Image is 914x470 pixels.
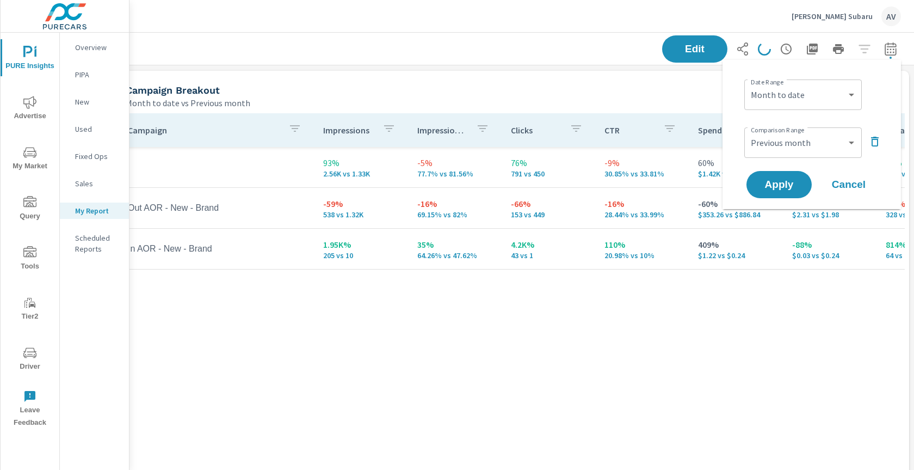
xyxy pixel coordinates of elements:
[60,94,129,110] div: New
[417,210,493,219] p: 69.15% vs 82%
[698,169,774,178] p: $1,419.48 vs $887.08
[604,251,681,260] p: 20.98% vs 10%
[881,7,901,26] div: AV
[698,197,774,210] p: -60%
[4,390,56,429] span: Leave Feedback
[75,205,120,216] p: My Report
[323,125,373,136] p: Impressions
[511,156,587,169] p: 76%
[128,125,280,136] p: Campaign
[417,156,493,169] p: -5%
[827,180,870,190] span: Cancel
[75,151,120,162] p: Fixed Ops
[417,197,493,210] p: -16%
[511,197,587,210] p: -66%
[417,169,493,178] p: 77.7% vs 81.56%
[126,96,250,109] p: Month to date vs Previous month
[60,175,129,192] div: Sales
[698,251,774,260] p: $1.22 vs $0.24
[4,246,56,273] span: Tools
[604,169,681,178] p: 30.85% vs 33.81%
[417,251,493,260] p: 64.26% vs 47.62%
[1,33,59,434] div: nav menu
[604,238,681,251] p: 110%
[323,251,399,260] p: 205 vs 10
[4,96,56,123] span: Advertise
[60,148,129,164] div: Fixed Ops
[75,42,120,53] p: Overview
[511,238,587,251] p: 4.2K%
[417,238,493,251] p: 35%
[119,194,314,222] td: Out AOR - New - Brand
[323,210,399,219] p: 538 vs 1,321
[673,44,717,54] span: Edit
[4,296,56,323] span: Tier2
[827,38,849,60] button: Print Report
[792,251,868,260] p: $0.03 vs $0.24
[662,35,727,63] button: Edit
[119,235,314,263] td: In AOR - New - Brand
[604,125,654,136] p: CTR
[698,156,774,169] p: 60%
[604,210,681,219] p: 28.44% vs 33.99%
[511,251,587,260] p: 43 vs 1
[60,66,129,83] div: PIPA
[75,69,120,80] p: PIPA
[816,171,881,198] button: Cancel
[757,180,801,190] span: Apply
[792,11,873,21] p: [PERSON_NAME] Subaru
[792,210,868,219] p: $2.31 vs $1.98
[75,233,120,254] p: Scheduled Reports
[604,197,681,210] p: -16%
[511,125,561,136] p: Clicks
[60,203,129,219] div: My Report
[698,125,748,136] p: Spend
[4,346,56,373] span: Driver
[4,146,56,173] span: My Market
[698,238,774,251] p: 409%
[60,121,129,137] div: Used
[417,125,467,136] p: Impression Share
[323,197,399,210] p: -59%
[604,156,681,169] p: -9%
[792,238,868,251] p: -88%
[746,171,812,198] button: Apply
[126,84,220,96] h5: Campaign Breakout
[880,38,901,60] button: Select Date Range
[323,156,399,169] p: 93%
[60,230,129,257] div: Scheduled Reports
[75,178,120,189] p: Sales
[60,39,129,56] div: Overview
[75,124,120,135] p: Used
[4,196,56,223] span: Query
[323,169,399,178] p: 2,564 vs 1,331
[4,46,56,72] span: PURE Insights
[75,96,120,107] p: New
[698,210,774,219] p: $353.26 vs $886.84
[511,210,587,219] p: 153 vs 449
[323,238,399,251] p: 1.95K%
[511,169,587,178] p: 791 vs 450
